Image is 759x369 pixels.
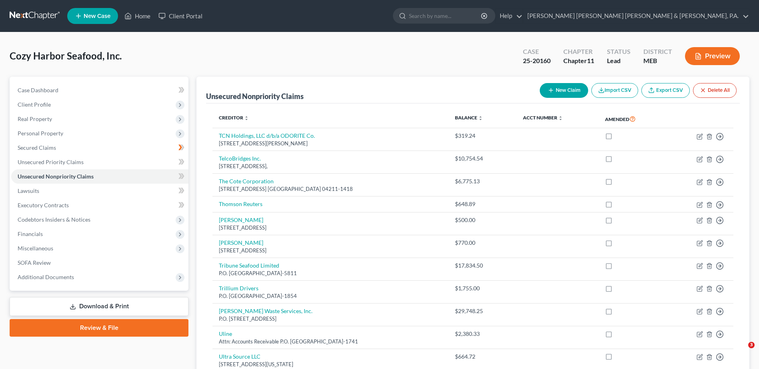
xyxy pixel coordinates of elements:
[11,198,188,212] a: Executory Contracts
[18,130,63,137] span: Personal Property
[523,115,563,121] a: Acct Number unfold_more
[732,342,751,361] iframe: Intercom live chat
[587,57,594,64] span: 11
[591,83,638,98] button: Import CSV
[18,87,58,93] span: Case Dashboard
[219,247,442,254] div: [STREET_ADDRESS]
[11,169,188,184] a: Unsecured Nonpriority Claims
[219,262,279,269] a: Tribune Seafood Limited
[18,173,94,180] span: Unsecured Nonpriority Claims
[10,297,188,316] a: Download & Print
[455,200,511,208] div: $648.89
[219,224,442,232] div: [STREET_ADDRESS]
[18,159,84,165] span: Unsecured Priority Claims
[599,110,666,128] th: Amended
[455,177,511,185] div: $6,775.13
[10,319,188,337] a: Review & File
[641,83,690,98] a: Export CSV
[219,315,442,323] div: P.O. [STREET_ADDRESS]
[219,353,260,360] a: Ultra Source LLC
[219,338,442,345] div: Attn: Accounts Receivable P.O. [GEOGRAPHIC_DATA]-1741
[219,216,263,223] a: [PERSON_NAME]
[10,50,122,61] span: Cozy Harbor Seafood, Inc.
[455,307,511,315] div: $29,748.25
[219,115,249,121] a: Creditor unfold_more
[455,262,511,270] div: $17,834.50
[455,284,511,292] div: $1,755.00
[685,47,740,65] button: Preview
[455,115,483,121] a: Balance unfold_more
[18,187,39,194] span: Lawsuits
[11,141,188,155] a: Secured Claims
[523,56,551,65] div: 25-20160
[18,144,56,151] span: Secured Claims
[18,202,69,208] span: Executory Contracts
[18,101,51,108] span: Client Profile
[643,47,672,56] div: District
[219,239,263,246] a: [PERSON_NAME]
[219,307,312,314] a: [PERSON_NAME] Waste Services, Inc.
[643,56,672,65] div: MEB
[18,259,51,266] span: SOFA Review
[219,285,258,292] a: Trillium Drivers
[523,47,551,56] div: Case
[11,256,188,270] a: SOFA Review
[219,270,442,277] div: P.O. [GEOGRAPHIC_DATA]-5811
[219,155,261,162] a: TelcoBridges Inc.
[154,9,206,23] a: Client Portal
[18,230,43,237] span: Financials
[219,132,315,139] a: TCN Holdings, LLC d/b/a ODORITE Co.
[219,200,262,207] a: Thomson Reuters
[455,353,511,361] div: $664.72
[540,83,588,98] button: New Claim
[244,116,249,121] i: unfold_more
[219,330,232,337] a: Uline
[219,178,274,184] a: The Cote Corporation
[455,155,511,163] div: $10,754.54
[409,8,482,23] input: Search by name...
[11,155,188,169] a: Unsecured Priority Claims
[455,239,511,247] div: $770.00
[206,91,304,101] div: Unsecured Nonpriority Claims
[18,216,90,223] span: Codebtors Insiders & Notices
[563,47,594,56] div: Chapter
[219,185,442,193] div: [STREET_ADDRESS] [GEOGRAPHIC_DATA] 04211-1418
[607,47,631,56] div: Status
[455,330,511,338] div: $2,380.33
[11,83,188,97] a: Case Dashboard
[563,56,594,65] div: Chapter
[455,216,511,224] div: $500.00
[693,83,737,98] button: Delete All
[84,13,110,19] span: New Case
[219,163,442,170] div: [STREET_ADDRESS],
[523,9,749,23] a: [PERSON_NAME] [PERSON_NAME] [PERSON_NAME] & [PERSON_NAME], P.A.
[120,9,154,23] a: Home
[496,9,523,23] a: Help
[558,116,563,121] i: unfold_more
[18,115,52,122] span: Real Property
[11,184,188,198] a: Lawsuits
[607,56,631,65] div: Lead
[18,245,53,252] span: Miscellaneous
[219,140,442,147] div: [STREET_ADDRESS][PERSON_NAME]
[478,116,483,121] i: unfold_more
[748,342,755,348] span: 3
[18,274,74,280] span: Additional Documents
[455,132,511,140] div: $319.24
[219,361,442,368] div: [STREET_ADDRESS][US_STATE]
[219,292,442,300] div: P.O. [GEOGRAPHIC_DATA]-1854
